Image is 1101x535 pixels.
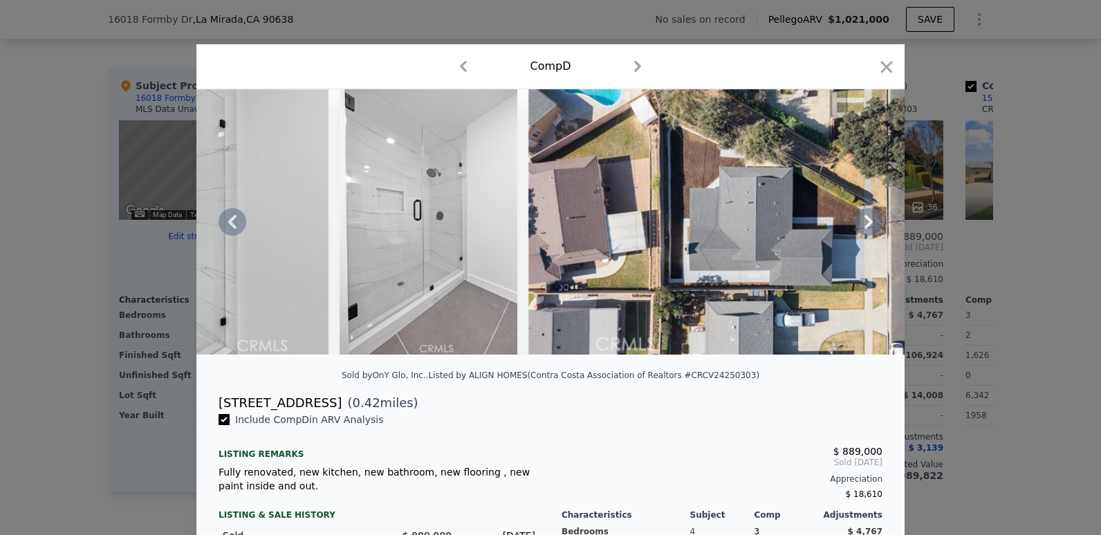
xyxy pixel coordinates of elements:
[690,509,755,520] div: Subject
[833,446,882,457] span: $ 889,000
[230,414,389,425] span: Include Comp D in ARV Analysis
[562,473,882,485] div: Appreciation
[754,509,818,520] div: Comp
[562,509,690,520] div: Characteristics
[219,509,539,523] div: LISTING & SALE HISTORY
[530,58,571,75] div: Comp D
[429,370,760,380] div: Listed by ALIGN HOMES (Contra Costa Association of Realtors #CRCV24250303)
[219,438,539,460] div: Listing remarks
[219,465,539,493] div: Fully renovated, new kitchen, new bathroom, new flooring , new paint inside and out.
[353,395,380,410] span: 0.42
[342,393,418,413] span: ( miles)
[562,457,882,468] span: Sold [DATE]
[342,370,429,380] div: Sold by OnY Glo, Inc. .
[846,489,882,499] span: $ 18,610
[340,89,517,355] img: Property Img
[219,393,342,413] div: [STREET_ADDRESS]
[528,89,1001,355] img: Property Img
[818,509,882,520] div: Adjustments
